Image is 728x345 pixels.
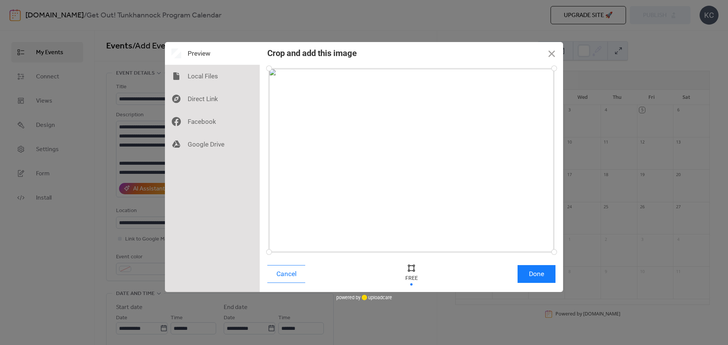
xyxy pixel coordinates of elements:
[165,87,260,110] div: Direct Link
[336,292,392,303] div: powered by
[165,133,260,156] div: Google Drive
[267,48,357,58] div: Crop and add this image
[267,265,305,283] button: Cancel
[165,65,260,87] div: Local Files
[361,295,392,300] a: uploadcare
[165,42,260,65] div: Preview
[165,110,260,133] div: Facebook
[540,42,563,65] button: Close
[518,265,555,283] button: Done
